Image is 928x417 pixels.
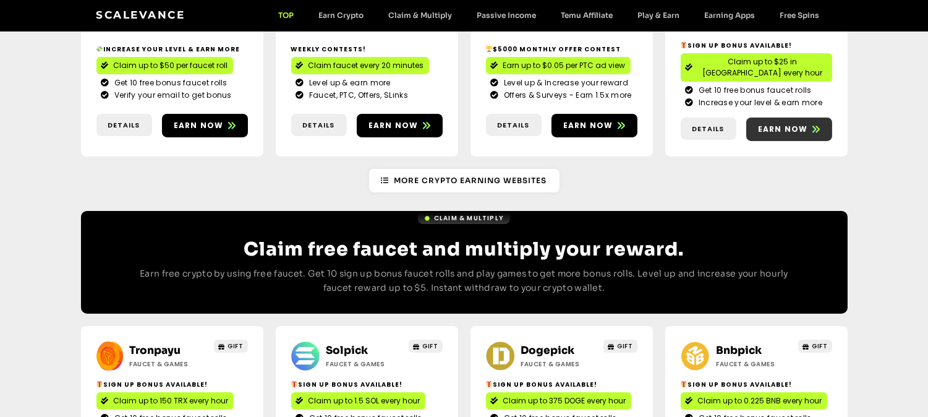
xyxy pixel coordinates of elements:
[214,340,248,353] a: GIFT
[758,124,808,135] span: Earn now
[129,359,206,369] h2: Faucet & Games
[303,120,335,131] span: Details
[96,9,185,21] a: Scalevance
[716,359,793,369] h2: Faucet & Games
[326,344,368,357] a: Solpick
[326,359,403,369] h2: Faucet & Games
[698,395,822,406] span: Claim up to 0.225 BNB every hour
[129,344,181,357] a: Tronpayu
[486,114,542,137] a: Details
[96,381,103,387] img: 🎁
[486,380,637,389] h2: Sign Up Bonus Available!
[486,46,492,52] img: 🏆
[96,114,152,137] a: Details
[377,11,465,20] a: Claim & Multiply
[291,392,425,410] a: Claim up to 1.5 SOL every hour
[291,380,443,389] h2: Sign Up Bonus Available!
[369,169,560,192] a: More Crypto Earning Websites
[681,41,832,50] h2: Sign Up Bonus Available!
[501,90,632,101] span: Offers & Surveys - Earn 1.5x more
[681,42,687,48] img: 🎁
[681,118,736,140] a: Details
[681,381,687,387] img: 🎁
[423,342,438,351] span: GIFT
[291,45,443,54] h2: Weekly contests!
[486,57,631,74] a: Earn up to $0.05 per PTC ad view
[486,392,631,410] a: Claim up to 375 DOGE every hour
[681,380,832,389] h2: Sign Up Bonus Available!
[503,395,626,406] span: Claim up to 375 DOGE every hour
[486,381,492,387] img: 🎁
[768,11,832,20] a: Free Spins
[130,238,798,260] h2: Claim free faucet and multiply your reward.
[418,212,510,224] a: Claim & Multiply
[549,11,626,20] a: Temu Affiliate
[681,53,832,82] a: Claim up to $25 in [GEOGRAPHIC_DATA] every hour
[291,114,347,137] a: Details
[307,11,377,20] a: Earn Crypto
[174,120,224,131] span: Earn now
[162,114,248,137] a: Earn now
[521,359,598,369] h2: Faucet & Games
[486,45,637,54] h2: $5000 Monthly Offer contest
[114,60,228,71] span: Claim up to $50 per faucet roll
[465,11,549,20] a: Passive Income
[96,57,233,74] a: Claim up to $50 per faucet roll
[603,340,637,353] a: GIFT
[626,11,692,20] a: Play & Earn
[696,97,822,108] span: Increase your level & earn more
[681,392,827,410] a: Claim up to 0.225 BNB every hour
[618,342,633,351] span: GIFT
[696,85,812,96] span: Get 10 free bonus faucet rolls
[521,344,575,357] a: Dogepick
[96,392,234,410] a: Claim up to 150 TRX every hour
[309,395,420,406] span: Claim up to 1.5 SOL every hour
[306,77,391,88] span: Level up & earn more
[306,90,408,101] span: Faucet, PTC, Offers, SLinks
[434,213,504,223] span: Claim & Multiply
[368,120,419,131] span: Earn now
[498,120,530,131] span: Details
[563,120,613,131] span: Earn now
[108,120,140,131] span: Details
[394,175,547,186] span: More Crypto Earning Websites
[111,77,228,88] span: Get 10 free bonus faucet rolls
[409,340,443,353] a: GIFT
[357,114,443,137] a: Earn now
[698,56,827,79] span: Claim up to $25 in [GEOGRAPHIC_DATA] every hour
[291,57,429,74] a: Claim faucet every 20 minutes
[291,381,297,387] img: 🎁
[501,77,628,88] span: Level up & Increase your reward
[111,90,232,101] span: Verify your email to get bonus
[130,267,798,296] p: Earn free crypto by using free faucet. Get 10 sign up bonus faucet rolls and play games to get mo...
[266,11,832,20] nav: Menu
[551,114,637,137] a: Earn now
[96,46,103,52] img: 💸
[228,342,244,351] span: GIFT
[812,342,828,351] span: GIFT
[96,380,248,389] h2: Sign Up Bonus Available!
[798,340,832,353] a: GIFT
[309,60,424,71] span: Claim faucet every 20 minutes
[114,395,229,406] span: Claim up to 150 TRX every hour
[692,124,725,134] span: Details
[96,45,248,54] h2: Increase your level & earn more
[692,11,768,20] a: Earning Apps
[503,60,626,71] span: Earn up to $0.05 per PTC ad view
[716,344,762,357] a: Bnbpick
[266,11,307,20] a: TOP
[746,118,832,141] a: Earn now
